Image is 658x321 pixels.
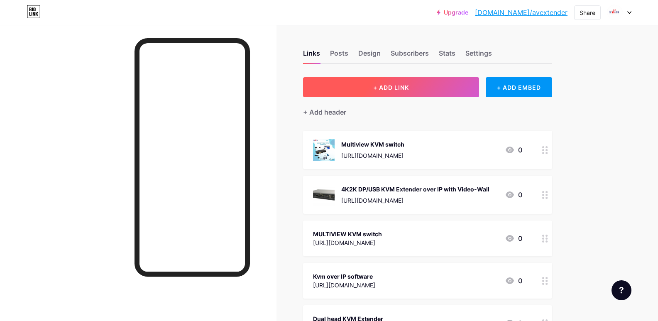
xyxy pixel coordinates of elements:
[358,48,381,63] div: Design
[465,48,492,63] div: Settings
[475,7,567,17] a: [DOMAIN_NAME]/avextender
[341,196,489,205] div: [URL][DOMAIN_NAME]
[341,151,404,160] div: [URL][DOMAIN_NAME]
[505,190,522,200] div: 0
[341,185,489,194] div: 4K2K DP/USB KVM Extender over IP with Video-Wall
[391,48,429,63] div: Subscribers
[313,272,375,281] div: Kvm over IP software
[439,48,455,63] div: Stats
[303,48,320,63] div: Links
[313,184,335,206] img: 4K2K DP/USB KVM Extender over IP with Video-Wall
[303,107,346,117] div: + Add header
[505,145,522,155] div: 0
[330,48,348,63] div: Posts
[580,8,595,17] div: Share
[607,5,623,20] img: avextender
[303,77,479,97] button: + ADD LINK
[313,238,382,247] div: [URL][DOMAIN_NAME]
[313,139,335,161] img: Multiview KVM switch
[373,84,409,91] span: + ADD LINK
[505,276,522,286] div: 0
[313,281,375,289] div: [URL][DOMAIN_NAME]
[505,233,522,243] div: 0
[313,230,382,238] div: MULTIVIEW KVM switch
[341,140,404,149] div: Multiview KVM switch
[486,77,552,97] div: + ADD EMBED
[437,9,468,16] a: Upgrade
